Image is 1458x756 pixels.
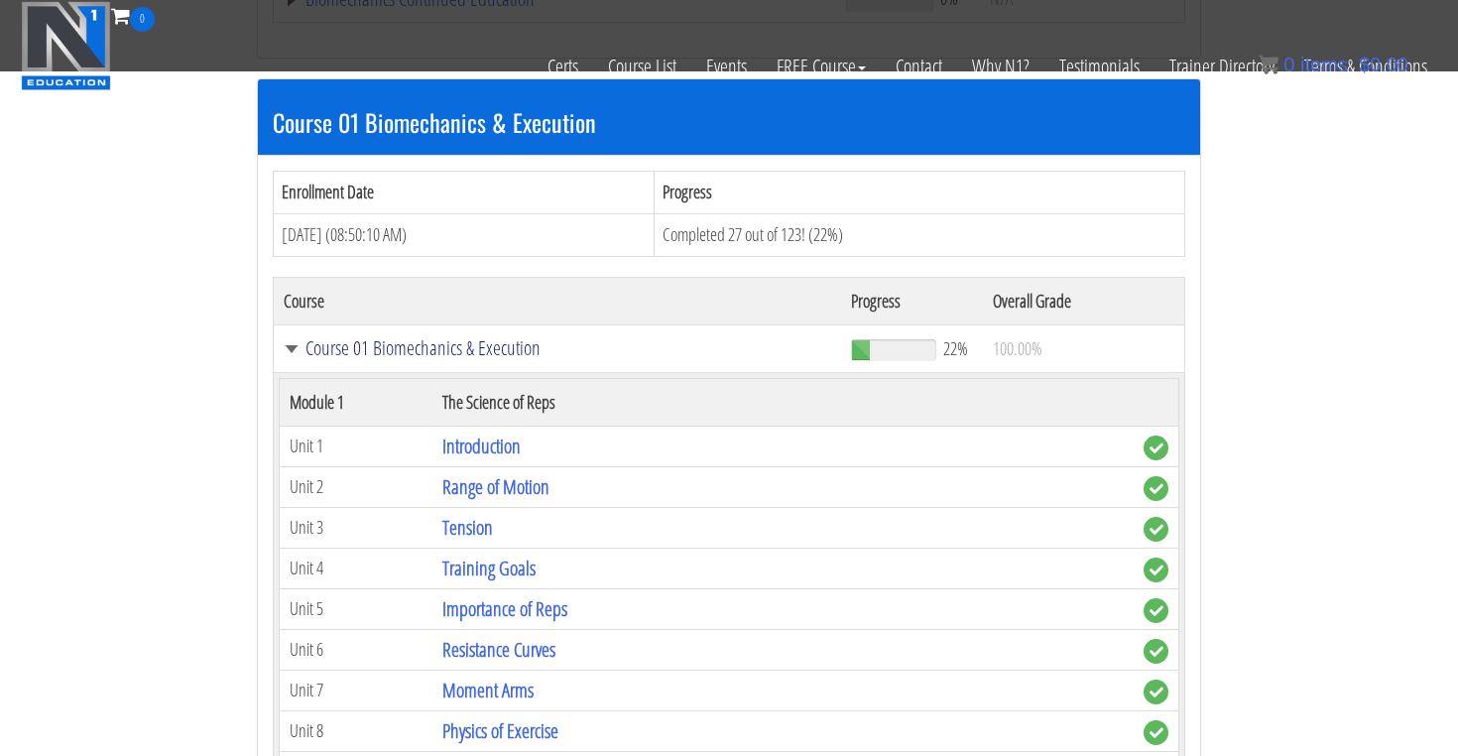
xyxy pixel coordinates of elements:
td: Unit 5 [280,588,432,629]
a: Certs [533,32,593,101]
a: Introduction [442,433,521,459]
span: 0 [130,7,155,32]
td: Completed 27 out of 123! (22%) [655,213,1185,256]
a: Resistance Curves [442,636,555,663]
a: Why N1? [957,32,1044,101]
a: 0 [111,2,155,29]
th: Module 1 [280,378,432,426]
td: Unit 3 [280,507,432,548]
span: items: [1300,54,1353,75]
a: FREE Course [762,32,881,101]
h3: Course 01 Biomechanics & Execution [273,109,1185,135]
th: Progress [841,277,983,324]
td: Unit 4 [280,548,432,588]
span: complete [1144,720,1168,745]
th: The Science of Reps [432,378,1134,426]
td: Unit 1 [280,426,432,466]
th: Overall Grade [983,277,1185,324]
a: Physics of Exercise [442,717,558,744]
span: complete [1144,639,1168,664]
a: Training Goals [442,555,536,581]
span: complete [1144,436,1168,460]
td: [DATE] (08:50:10 AM) [274,213,655,256]
img: n1-education [21,1,111,90]
a: Terms & Conditions [1289,32,1442,101]
span: complete [1144,598,1168,623]
td: Unit 8 [280,710,432,751]
th: Course [274,277,841,324]
span: complete [1144,680,1168,704]
a: Range of Motion [442,473,549,500]
span: 22% [943,337,968,359]
td: 100.00% [983,324,1185,372]
a: Tension [442,514,493,541]
a: Events [691,32,762,101]
a: Moment Arms [442,677,534,703]
th: Enrollment Date [274,172,655,214]
span: complete [1144,558,1168,582]
span: complete [1144,476,1168,501]
a: Importance of Reps [442,595,567,622]
bdi: 0.00 [1359,54,1408,75]
a: Course 01 Biomechanics & Execution [284,338,831,358]
span: $ [1359,54,1370,75]
td: Unit 7 [280,670,432,710]
span: 0 [1283,54,1294,75]
a: Testimonials [1044,32,1154,101]
a: Trainer Directory [1154,32,1289,101]
a: Contact [881,32,957,101]
a: Course List [593,32,691,101]
img: icon11.png [1259,55,1278,74]
a: 0 items: $0.00 [1259,54,1408,75]
th: Progress [655,172,1185,214]
td: Unit 2 [280,466,432,507]
td: Unit 6 [280,629,432,670]
span: complete [1144,517,1168,542]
